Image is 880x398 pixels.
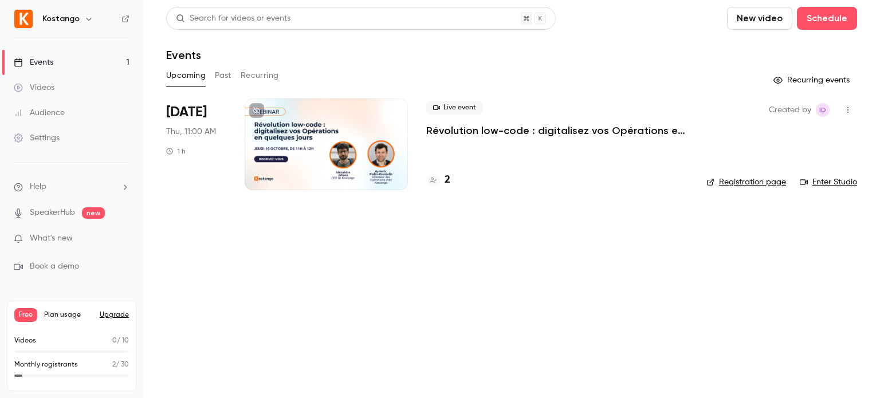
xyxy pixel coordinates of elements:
div: 1 h [166,147,186,156]
span: What's new [30,233,73,245]
span: new [82,207,105,219]
p: / 10 [112,336,129,346]
span: Live event [426,101,483,115]
a: SpeakerHub [30,207,75,219]
h4: 2 [445,172,450,188]
button: Recurring events [768,71,857,89]
p: Videos [14,336,36,346]
span: 0 [112,337,117,344]
p: Monthly registrants [14,360,78,370]
span: Thu, 11:00 AM [166,126,216,137]
a: Révolution low-code : digitalisez vos Opérations en quelques jours [426,124,688,137]
li: help-dropdown-opener [14,181,129,193]
button: Schedule [797,7,857,30]
button: Upgrade [100,310,129,320]
span: ID [819,103,826,117]
button: Past [215,66,231,85]
img: Kostango [14,10,33,28]
div: Search for videos or events [176,13,290,25]
span: Help [30,181,46,193]
h1: Events [166,48,201,62]
div: Audience [14,107,65,119]
h6: Kostango [42,13,80,25]
span: Plan usage [44,310,93,320]
button: Recurring [241,66,279,85]
a: Enter Studio [800,176,857,188]
span: 2 [112,361,116,368]
div: Oct 16 Thu, 11:00 AM (Europe/Paris) [166,98,226,190]
div: Videos [14,82,54,93]
a: 2 [426,172,450,188]
div: Settings [14,132,60,144]
iframe: Noticeable Trigger [116,234,129,244]
div: Events [14,57,53,68]
span: Free [14,308,37,322]
span: [DATE] [166,103,207,121]
button: Upcoming [166,66,206,85]
button: New video [727,7,792,30]
a: Registration page [706,176,786,188]
span: Book a demo [30,261,79,273]
span: Inès Derique [816,103,830,117]
p: / 30 [112,360,129,370]
span: Created by [769,103,811,117]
